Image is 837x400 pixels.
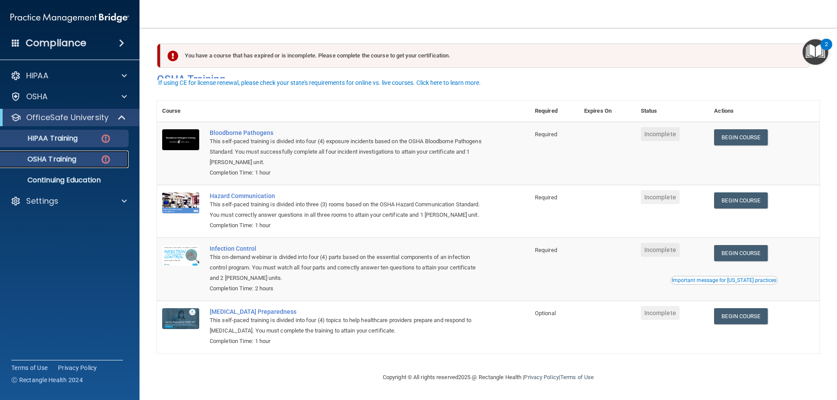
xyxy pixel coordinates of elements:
span: Incomplete [641,306,680,320]
th: Course [157,101,204,122]
span: Required [535,194,557,201]
a: Settings [10,196,127,206]
a: OSHA [10,91,127,102]
a: Begin Course [714,308,767,324]
p: OSHA [26,91,48,102]
div: Completion Time: 1 hour [210,336,486,346]
div: If using CE for license renewal, please check your state's requirements for online vs. live cours... [158,80,481,86]
a: Terms of Use [560,374,594,380]
div: Completion Time: 1 hour [210,168,486,178]
th: Actions [709,101,820,122]
a: Begin Course [714,129,767,145]
a: Begin Course [714,192,767,208]
div: This on-demand webinar is divided into four (4) parts based on the essential components of an inf... [210,252,486,283]
div: You have a course that has expired or is incomplete. Please complete the course to get your certi... [160,44,810,68]
p: Settings [26,196,58,206]
div: Completion Time: 1 hour [210,220,486,231]
button: If using CE for license renewal, please check your state's requirements for online vs. live cours... [157,78,482,87]
span: Ⓒ Rectangle Health 2024 [11,376,83,384]
a: Privacy Policy [58,363,97,372]
a: Privacy Policy [524,374,558,380]
p: HIPAA [26,71,48,81]
button: Open Resource Center, 2 new notifications [803,39,828,65]
img: danger-circle.6113f641.png [100,154,111,165]
span: Optional [535,310,556,316]
div: Copyright © All rights reserved 2025 @ Rectangle Health | | [329,363,647,391]
button: Read this if you are a dental practitioner in the state of CA [670,276,778,285]
h4: Compliance [26,37,86,49]
p: HIPAA Training [6,134,78,143]
a: Hazard Communication [210,192,486,199]
a: Begin Course [714,245,767,261]
a: Bloodborne Pathogens [210,129,486,136]
div: This self-paced training is divided into four (4) exposure incidents based on the OSHA Bloodborne... [210,136,486,168]
p: Continuing Education [6,176,125,185]
h4: OSHA Training [157,73,820,85]
div: Important message for [US_STATE] practices [672,278,776,283]
img: PMB logo [10,9,129,27]
img: danger-circle.6113f641.png [100,133,111,144]
th: Status [636,101,709,122]
span: Incomplete [641,243,680,257]
span: Required [535,247,557,253]
a: OfficeSafe University [10,112,126,123]
div: This self-paced training is divided into three (3) rooms based on the OSHA Hazard Communication S... [210,199,486,220]
th: Required [530,101,579,122]
p: OfficeSafe University [26,112,109,123]
a: Terms of Use [11,363,48,372]
img: exclamation-circle-solid-danger.72ef9ffc.png [167,50,178,61]
span: Incomplete [641,190,680,204]
div: Completion Time: 2 hours [210,283,486,294]
div: This self-paced training is divided into four (4) topics to help healthcare providers prepare and... [210,315,486,336]
p: OSHA Training [6,155,76,164]
a: HIPAA [10,71,127,81]
span: Required [535,131,557,138]
a: Infection Control [210,245,486,252]
a: [MEDICAL_DATA] Preparedness [210,308,486,315]
span: Incomplete [641,127,680,141]
th: Expires On [579,101,636,122]
div: 2 [825,44,828,56]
